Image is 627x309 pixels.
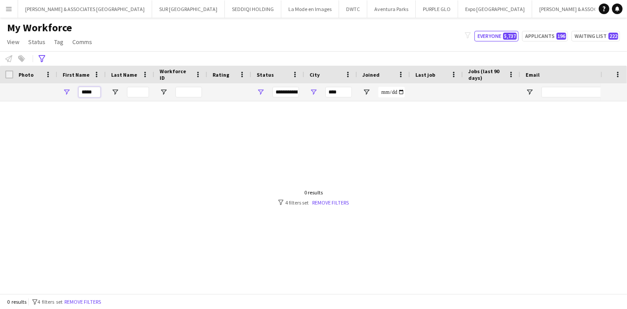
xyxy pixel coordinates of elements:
span: View [7,38,19,46]
span: First Name [63,71,90,78]
button: Open Filter Menu [362,88,370,96]
span: Rating [213,71,229,78]
span: Joined [362,71,380,78]
span: Last job [415,71,435,78]
button: Remove filters [63,297,103,307]
button: Open Filter Menu [310,88,317,96]
button: Open Filter Menu [160,88,168,96]
span: 196 [556,33,566,40]
a: View [4,36,23,48]
button: [PERSON_NAME] & ASSOCIATES [GEOGRAPHIC_DATA] [18,0,152,18]
button: DWTC [339,0,367,18]
button: Open Filter Menu [526,88,534,96]
input: Last Name Filter Input [127,87,149,97]
button: SUR [GEOGRAPHIC_DATA] [152,0,225,18]
span: 4 filters set [37,298,63,305]
button: PURPLE GLO [416,0,458,18]
a: Remove filters [312,199,349,206]
span: Tag [54,38,63,46]
span: Photo [19,71,34,78]
a: Tag [51,36,67,48]
span: Status [28,38,45,46]
button: La Mode en Images [281,0,339,18]
span: City [310,71,320,78]
span: My Workforce [7,21,72,34]
div: 0 results [278,189,349,196]
button: [PERSON_NAME] & ASSOCIATES KSA [532,0,627,18]
button: Aventura Parks [367,0,416,18]
span: Email [526,71,540,78]
span: 222 [608,33,618,40]
button: Waiting list222 [571,31,620,41]
button: Expo [GEOGRAPHIC_DATA] [458,0,532,18]
a: Status [25,36,49,48]
button: Open Filter Menu [63,88,71,96]
button: Applicants196 [522,31,568,41]
input: Column with Header Selection [5,71,13,78]
button: Open Filter Menu [257,88,265,96]
span: Last Name [111,71,137,78]
span: Workforce ID [160,68,191,81]
input: First Name Filter Input [78,87,101,97]
span: Status [257,71,274,78]
input: Joined Filter Input [378,87,405,97]
button: SEDDIQI HOLDING [225,0,281,18]
input: Workforce ID Filter Input [175,87,202,97]
span: Comms [72,38,92,46]
button: Open Filter Menu [111,88,119,96]
span: Jobs (last 90 days) [468,68,504,81]
div: 4 filters set [278,199,349,206]
span: 5,737 [503,33,517,40]
app-action-btn: Advanced filters [37,53,47,64]
button: Everyone5,737 [474,31,519,41]
a: Comms [69,36,96,48]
